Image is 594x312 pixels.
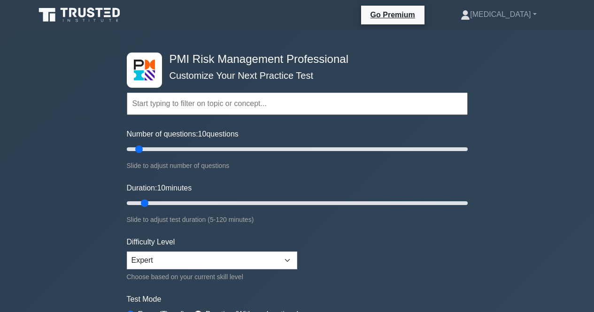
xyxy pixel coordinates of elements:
[365,9,421,21] a: Go Premium
[127,183,192,194] label: Duration: minutes
[157,184,165,192] span: 10
[438,5,559,24] a: [MEDICAL_DATA]
[127,236,175,248] label: Difficulty Level
[127,214,468,225] div: Slide to adjust test duration (5-120 minutes)
[127,271,297,282] div: Choose based on your current skill level
[198,130,207,138] span: 10
[127,92,468,115] input: Start typing to filter on topic or concept...
[127,129,239,140] label: Number of questions: questions
[166,53,422,66] h4: PMI Risk Management Professional
[127,160,468,171] div: Slide to adjust number of questions
[127,294,468,305] label: Test Mode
